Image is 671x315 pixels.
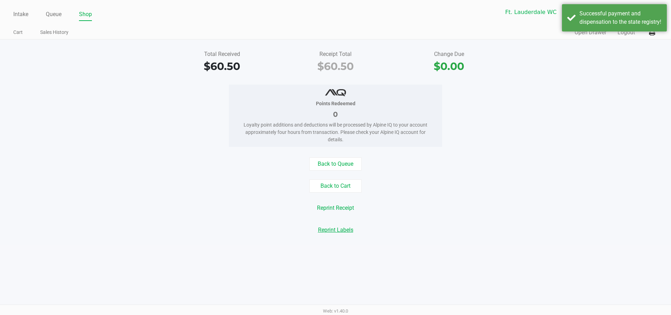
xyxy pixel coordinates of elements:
[13,28,23,37] a: Cart
[239,109,432,120] div: 0
[579,9,662,26] div: Successful payment and dispensation to the state registry!
[397,50,500,58] div: Change Due
[46,9,62,19] a: Queue
[575,4,588,20] button: Select
[505,8,570,16] span: Ft. Lauderdale WC
[575,28,606,37] button: Open Drawer
[13,9,28,19] a: Intake
[239,100,432,107] div: Points Redeemed
[309,157,362,171] button: Back to Queue
[40,28,68,37] a: Sales History
[618,28,635,37] button: Logout
[323,308,348,314] span: Web: v1.40.0
[284,58,387,74] div: $60.50
[171,58,274,74] div: $60.50
[309,179,362,193] button: Back to Cart
[171,50,274,58] div: Total Received
[79,9,92,19] a: Shop
[284,50,387,58] div: Receipt Total
[397,58,500,74] div: $0.00
[313,223,358,237] button: Reprint Labels
[239,121,432,143] div: Loyalty point additions and deductions will be processed by Alpine IQ to your account approximate...
[312,201,359,215] button: Reprint Receipt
